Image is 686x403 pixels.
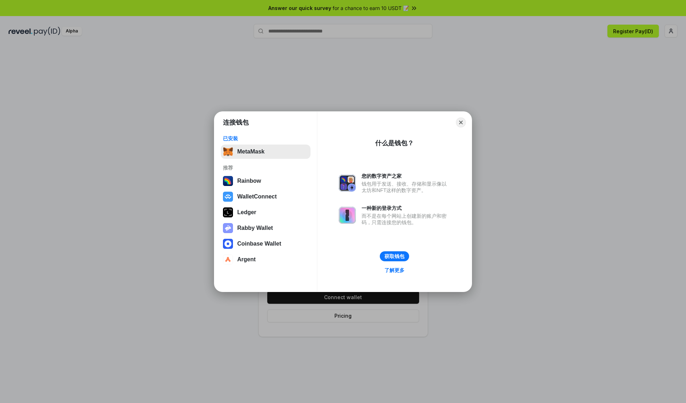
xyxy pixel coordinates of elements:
[339,207,356,224] img: svg+xml,%3Csvg%20xmlns%3D%22http%3A%2F%2Fwww.w3.org%2F2000%2Fsvg%22%20fill%3D%22none%22%20viewBox...
[221,145,310,159] button: MetaMask
[237,256,256,263] div: Argent
[375,139,414,147] div: 什么是钱包？
[223,192,233,202] img: svg+xml,%3Csvg%20width%3D%2228%22%20height%3D%2228%22%20viewBox%3D%220%200%2028%2028%22%20fill%3D...
[223,223,233,233] img: svg+xml,%3Csvg%20xmlns%3D%22http%3A%2F%2Fwww.w3.org%2F2000%2Fsvg%22%20fill%3D%22none%22%20viewBox...
[237,193,277,200] div: WalletConnect
[223,135,308,142] div: 已安装
[237,241,281,247] div: Coinbase Wallet
[223,176,233,186] img: svg+xml,%3Csvg%20width%3D%22120%22%20height%3D%22120%22%20viewBox%3D%220%200%20120%20120%22%20fil...
[339,175,356,192] img: svg+xml,%3Csvg%20xmlns%3D%22http%3A%2F%2Fwww.w3.org%2F2000%2Fsvg%22%20fill%3D%22none%22%20viewBox...
[221,174,310,188] button: Rainbow
[223,255,233,265] img: svg+xml,%3Csvg%20width%3D%2228%22%20height%3D%2228%22%20viewBox%3D%220%200%2028%2028%22%20fill%3D...
[237,148,264,155] div: MetaMask
[362,213,450,226] div: 而不是在每个网站上创建新的账户和密码，只需连接您的钱包。
[221,237,310,251] button: Coinbase Wallet
[223,239,233,249] img: svg+xml,%3Csvg%20width%3D%2228%22%20height%3D%2228%22%20viewBox%3D%220%200%2028%2028%22%20fill%3D...
[223,147,233,157] img: svg+xml,%3Csvg%20fill%3D%22none%22%20height%3D%2233%22%20viewBox%3D%220%200%2035%2033%22%20width%...
[221,252,310,267] button: Argent
[221,221,310,235] button: Rabby Wallet
[362,181,450,193] div: 钱包用于发送、接收、存储和显示像以太坊和NFT这样的数字资产。
[221,190,310,204] button: WalletConnect
[384,253,404,260] div: 获取钱包
[380,266,409,275] a: 了解更多
[223,165,308,171] div: 推荐
[362,173,450,179] div: 您的数字资产之家
[223,118,249,127] h1: 连接钱包
[237,178,261,184] div: Rainbow
[223,207,233,217] img: svg+xml,%3Csvg%20xmlns%3D%22http%3A%2F%2Fwww.w3.org%2F2000%2Fsvg%22%20width%3D%2228%22%20height%3...
[237,209,256,216] div: Ledger
[362,205,450,211] div: 一种新的登录方式
[456,117,466,127] button: Close
[380,251,409,261] button: 获取钱包
[237,225,273,231] div: Rabby Wallet
[221,205,310,220] button: Ledger
[384,267,404,273] div: 了解更多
